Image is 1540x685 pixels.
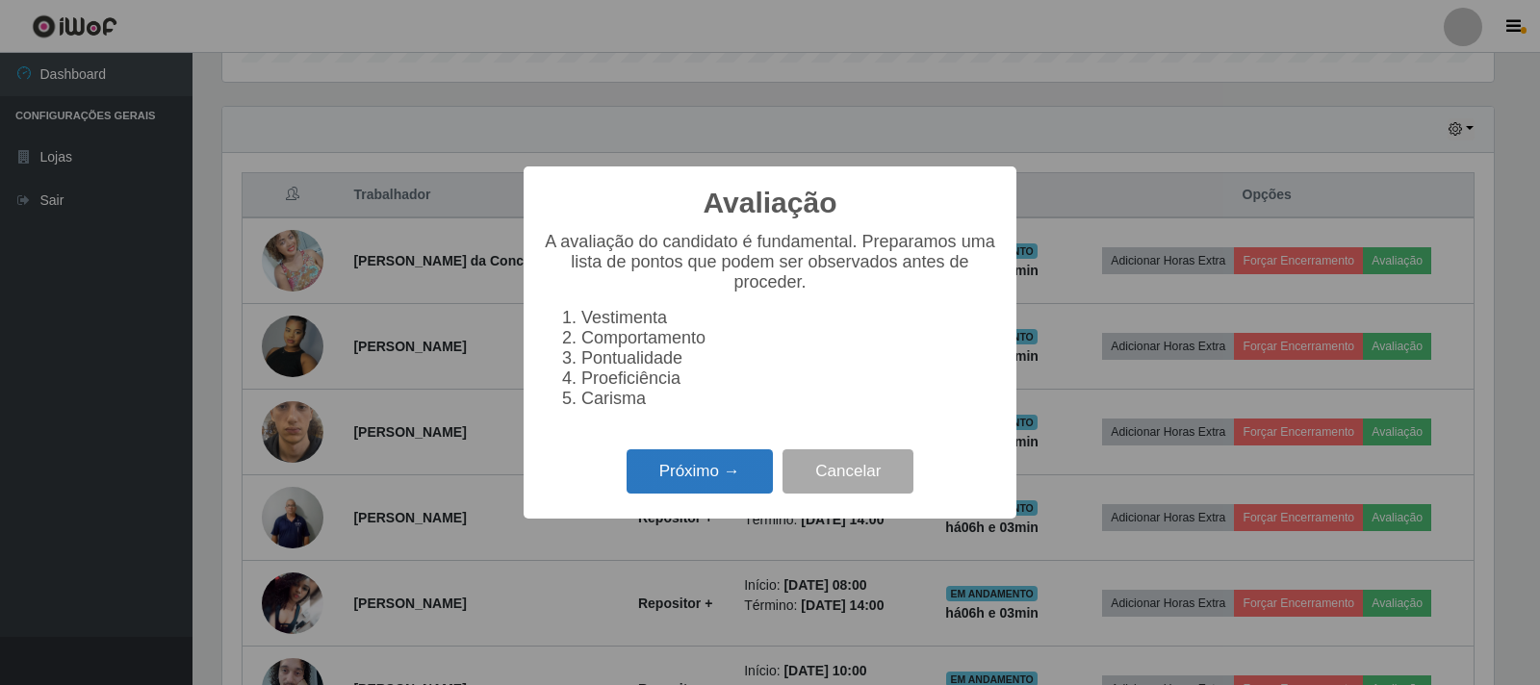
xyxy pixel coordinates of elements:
[581,368,997,389] li: Proeficiência
[581,308,997,328] li: Vestimenta
[581,389,997,409] li: Carisma
[783,449,913,495] button: Cancelar
[627,449,773,495] button: Próximo →
[704,186,837,220] h2: Avaliação
[543,232,997,292] p: A avaliação do candidato é fundamental. Preparamos uma lista de pontos que podem ser observados a...
[581,348,997,368] li: Pontualidade
[581,328,997,348] li: Comportamento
